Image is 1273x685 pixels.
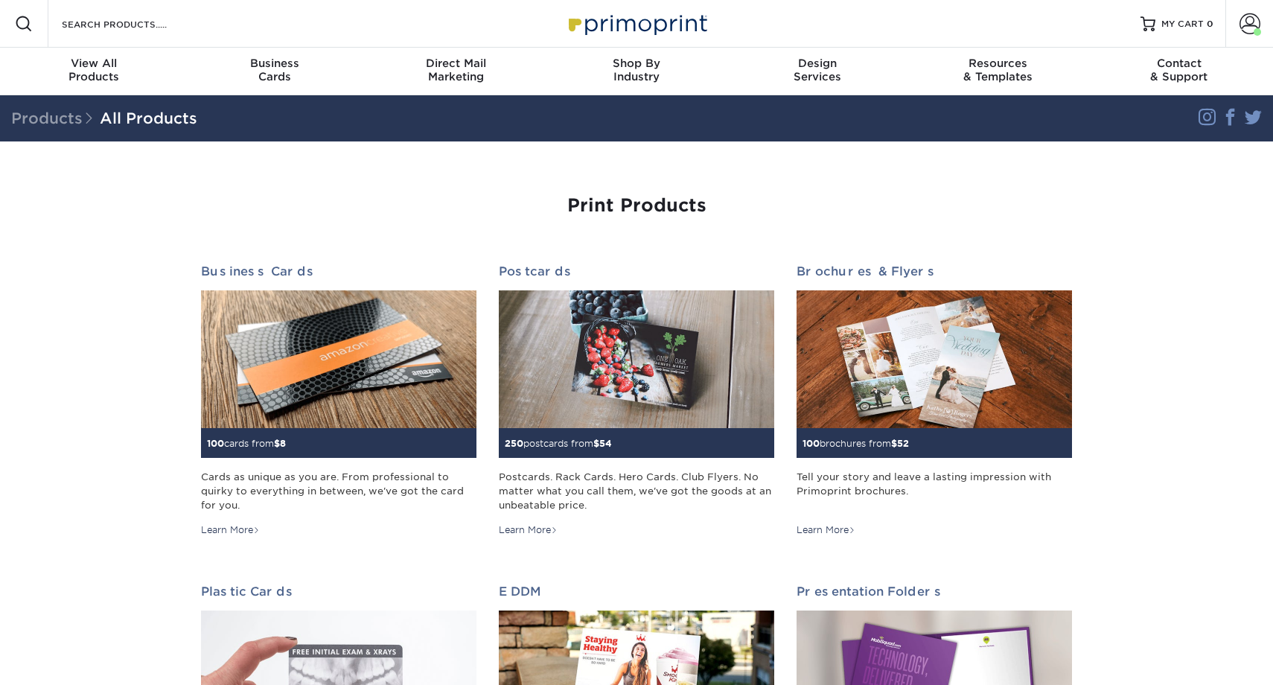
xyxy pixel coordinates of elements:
span: Shop By [546,57,727,70]
h2: Presentation Folders [797,584,1072,599]
span: View All [4,57,185,70]
span: $ [891,438,897,449]
span: Design [727,57,907,70]
div: Marketing [366,57,546,83]
div: Services [727,57,907,83]
a: Contact& Support [1088,48,1269,95]
span: 0 [1207,19,1213,29]
span: $ [593,438,599,449]
div: Learn More [201,523,260,537]
img: Brochures & Flyers [797,290,1072,428]
span: 54 [599,438,612,449]
span: Direct Mail [366,57,546,70]
div: Learn More [499,523,558,537]
div: Cards as unique as you are. From professional to quirky to everything in between, we've got the c... [201,470,476,513]
a: Business Cards 100cards from$8 Cards as unique as you are. From professional to quirky to everyth... [201,264,476,537]
small: brochures from [803,438,909,449]
img: Postcards [499,290,774,428]
span: $ [274,438,280,449]
div: & Templates [907,57,1088,83]
h2: EDDM [499,584,774,599]
span: 250 [505,438,523,449]
div: Cards [185,57,366,83]
img: Primoprint [562,7,711,39]
span: Business [185,57,366,70]
h1: Print Products [201,195,1072,217]
a: DesignServices [727,48,907,95]
div: & Support [1088,57,1269,83]
span: Resources [907,57,1088,70]
small: postcards from [505,438,612,449]
a: BusinessCards [185,48,366,95]
div: Products [4,57,185,83]
a: Resources& Templates [907,48,1088,95]
h2: Business Cards [201,264,476,278]
a: Direct MailMarketing [366,48,546,95]
input: SEARCH PRODUCTS..... [60,15,205,33]
small: cards from [207,438,286,449]
a: Brochures & Flyers 100brochures from$52 Tell your story and leave a lasting impression with Primo... [797,264,1072,537]
span: 52 [897,438,909,449]
a: Shop ByIndustry [546,48,727,95]
div: Learn More [797,523,855,537]
div: Tell your story and leave a lasting impression with Primoprint brochures. [797,470,1072,513]
span: 100 [207,438,224,449]
h2: Plastic Cards [201,584,476,599]
h2: Postcards [499,264,774,278]
span: Contact [1088,57,1269,70]
span: 8 [280,438,286,449]
span: 100 [803,438,820,449]
div: Industry [546,57,727,83]
div: Postcards. Rack Cards. Hero Cards. Club Flyers. No matter what you call them, we've got the goods... [499,470,774,513]
a: Postcards 250postcards from$54 Postcards. Rack Cards. Hero Cards. Club Flyers. No matter what you... [499,264,774,537]
img: Business Cards [201,290,476,428]
span: MY CART [1161,18,1204,31]
h2: Brochures & Flyers [797,264,1072,278]
span: Products [11,109,100,127]
a: View AllProducts [4,48,185,95]
a: All Products [100,109,197,127]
